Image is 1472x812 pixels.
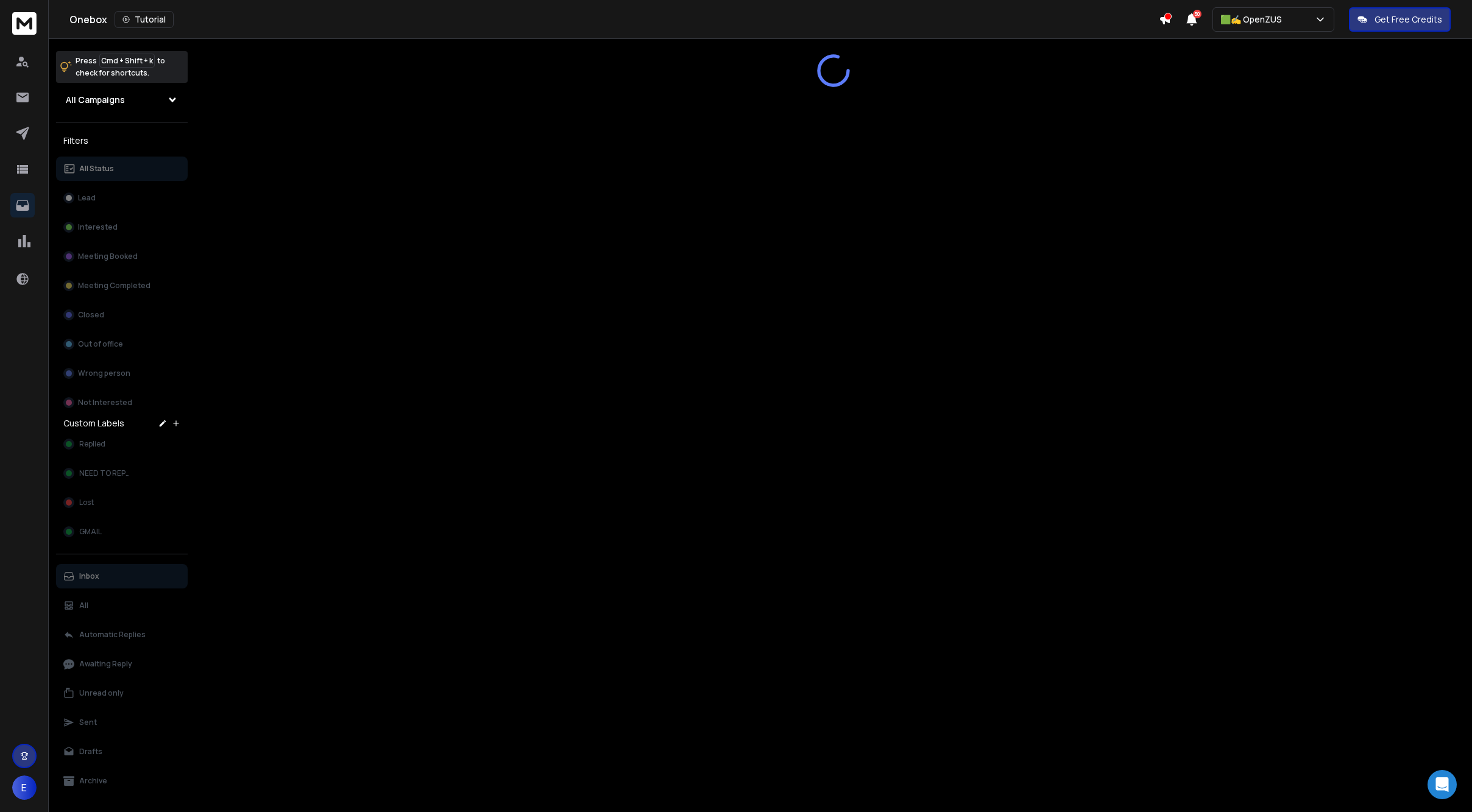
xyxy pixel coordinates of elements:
button: All Campaigns [56,88,188,112]
span: Cmd + Shift + k [99,54,155,68]
button: E [12,775,37,800]
button: Tutorial [115,11,174,28]
h1: All Campaigns [66,94,125,106]
div: Onebox [69,11,1159,28]
h3: Custom Labels [63,417,124,429]
span: 50 [1193,10,1201,18]
p: Press to check for shortcuts. [76,55,165,79]
button: Get Free Credits [1349,7,1451,32]
div: Open Intercom Messenger [1428,770,1457,799]
h3: Filters [56,132,188,149]
p: Get Free Credits [1375,13,1442,26]
p: 🟩✍️ OpenZUS [1220,13,1287,26]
